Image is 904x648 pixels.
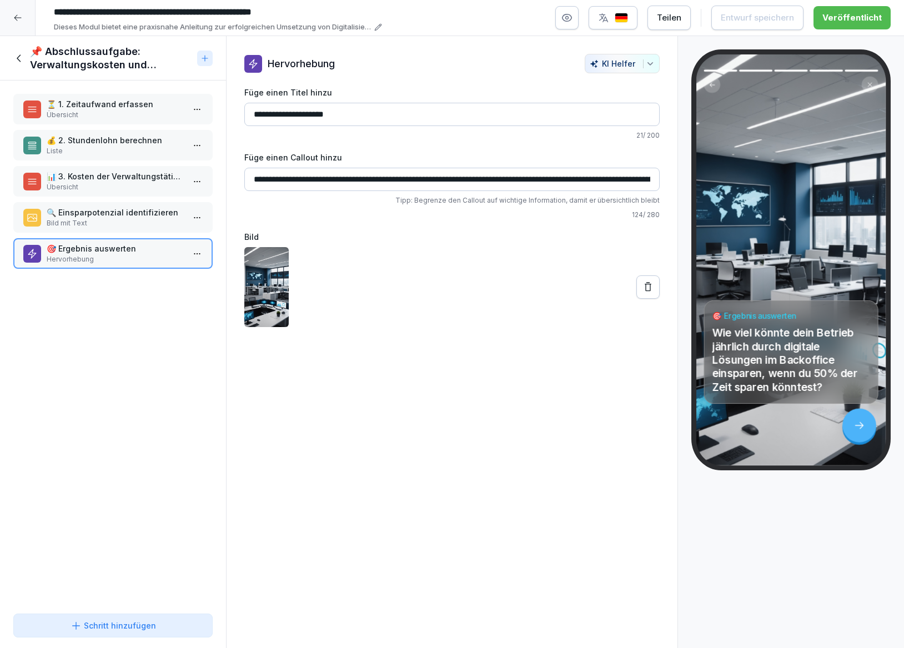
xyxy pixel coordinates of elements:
[711,6,803,30] button: Entwurf speichern
[585,54,660,73] button: KI Helfer
[244,195,660,205] p: Tipp: Begrenze den Callout auf wichtige Information, damit er übersichtlich bleibt
[13,166,213,197] div: 📊 3. Kosten der Verwaltungstätigkeiten berechnenÜbersicht
[47,218,184,228] p: Bild mit Text
[13,94,213,124] div: ⏳ 1. Zeitaufwand erfassenÜbersicht
[244,152,660,163] label: Füge einen Callout hinzu
[813,6,891,29] button: Veröffentlicht
[47,254,184,264] p: Hervorhebung
[47,182,184,192] p: Übersicht
[244,87,660,98] label: Füge einen Titel hinzu
[647,6,691,30] button: Teilen
[47,170,184,182] p: 📊 3. Kosten der Verwaltungstätigkeiten berechnen
[30,45,193,72] h1: 📌 Abschlussaufgabe: Verwaltungskosten und Digitalisierung
[47,207,184,218] p: 🔍 Einsparpotenzial identifizieren
[244,247,289,327] img: dxef94ffs24r9wqjjr5rj7n9.png
[47,110,184,120] p: Übersicht
[615,13,628,23] img: de.svg
[13,238,213,269] div: 🎯 Ergebnis auswertenHervorhebung
[47,98,184,110] p: ⏳ 1. Zeitaufwand erfassen
[13,614,213,637] button: Schritt hinzufügen
[47,146,184,156] p: Liste
[721,12,794,24] div: Entwurf speichern
[244,130,660,140] p: 21 / 200
[712,310,870,321] h4: 🎯 Ergebnis auswerten
[13,130,213,160] div: 💰 2. Stundenlohn berechnenListe
[657,12,681,24] div: Teilen
[712,326,870,394] p: Wie viel könnte dein Betrieb jährlich durch digitale Lösungen im Backoffice einsparen, wenn du 50...
[47,243,184,254] p: 🎯 Ergebnis auswerten
[590,59,655,68] div: KI Helfer
[13,202,213,233] div: 🔍 Einsparpotenzial identifizierenBild mit Text
[244,210,660,220] p: 124 / 280
[47,134,184,146] p: 💰 2. Stundenlohn berechnen
[54,22,371,33] p: Dieses Modul bietet eine praxisnahe Anleitung zur erfolgreichen Umsetzung von Digitalisierungspro...
[71,620,156,631] div: Schritt hinzufügen
[268,56,335,71] p: Hervorhebung
[822,12,882,24] div: Veröffentlicht
[244,231,660,243] label: Bild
